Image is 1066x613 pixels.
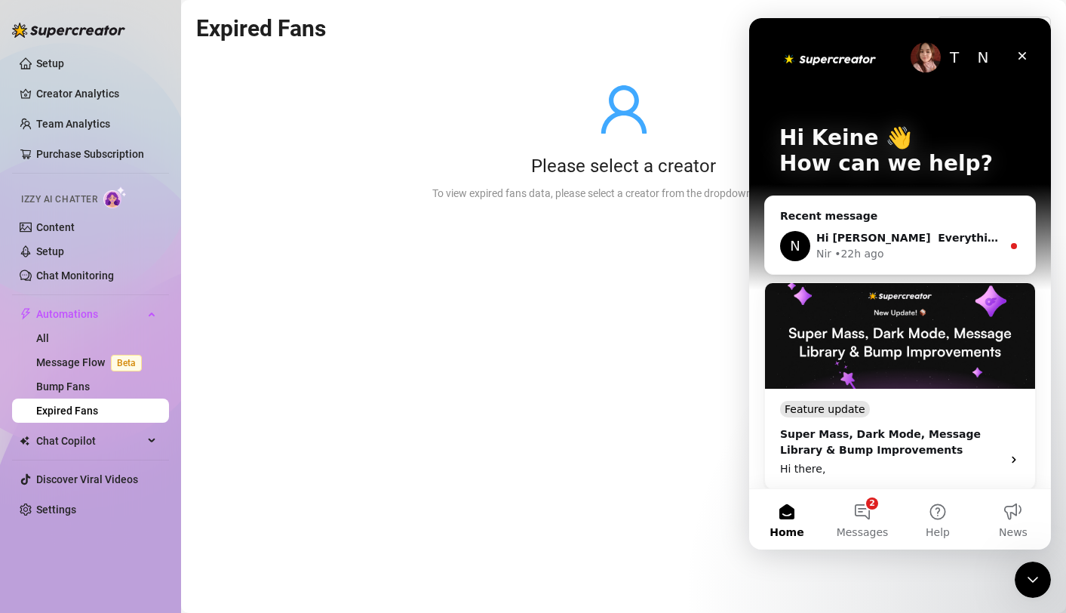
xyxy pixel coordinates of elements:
a: Creator Analytics [36,82,157,106]
div: • 22h ago [85,228,134,244]
span: News [250,509,278,519]
div: Super Mass, Dark Mode, Message Library & Bump Improvements [31,408,244,440]
img: logo-BBDzfeDw.svg [12,23,125,38]
a: Bump Fans [36,380,90,393]
img: AI Chatter [103,186,127,208]
button: Help [151,471,226,531]
div: Nir [67,228,82,244]
iframe: Intercom live chat [1015,562,1051,598]
span: Chat Copilot [36,429,143,453]
span: Izzy AI Chatter [21,193,97,207]
div: To view expired fans data, please select a creator from the dropdown menu above. [432,185,815,202]
div: Close [260,24,287,51]
span: Help [177,509,201,519]
a: All [36,332,49,344]
div: Hi there, [31,443,244,459]
img: Super Mass, Dark Mode, Message Library & Bump Improvements [16,265,286,371]
div: Feature update [31,383,121,399]
iframe: Intercom live chat [749,18,1051,550]
a: Expired Fans [36,405,98,417]
span: thunderbolt [20,308,32,320]
a: Setup [36,57,64,69]
a: Chat Monitoring [36,270,114,282]
a: Setup [36,245,64,257]
a: Purchase Subscription [36,148,144,160]
article: Expired Fans [196,11,326,46]
div: Please select a creator [432,155,815,179]
img: Chat Copilot [20,436,29,446]
span: Beta [111,355,142,371]
a: Settings [36,504,76,516]
div: Super Mass, Dark Mode, Message Library & Bump ImprovementsFeature updateSuper Mass, Dark Mode, Me... [15,264,287,472]
button: News [226,471,302,531]
a: Discover Viral Videos [36,473,138,485]
a: Content [36,221,75,233]
a: Team Analytics [36,118,110,130]
span: user [597,82,651,137]
span: Messages [88,509,140,519]
a: Message FlowBeta [36,356,148,368]
button: Messages [75,471,151,531]
span: Home [20,509,54,519]
span: Automations [36,302,143,326]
